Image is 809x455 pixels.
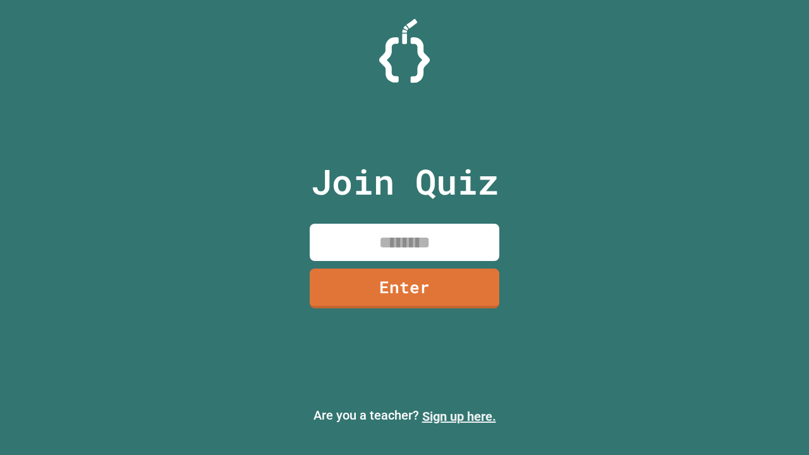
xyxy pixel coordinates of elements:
img: Logo.svg [379,19,430,83]
a: Enter [310,269,499,308]
p: Are you a teacher? [10,406,799,426]
iframe: chat widget [756,404,796,442]
p: Join Quiz [311,155,499,208]
a: Sign up here. [422,409,496,424]
iframe: chat widget [704,349,796,403]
